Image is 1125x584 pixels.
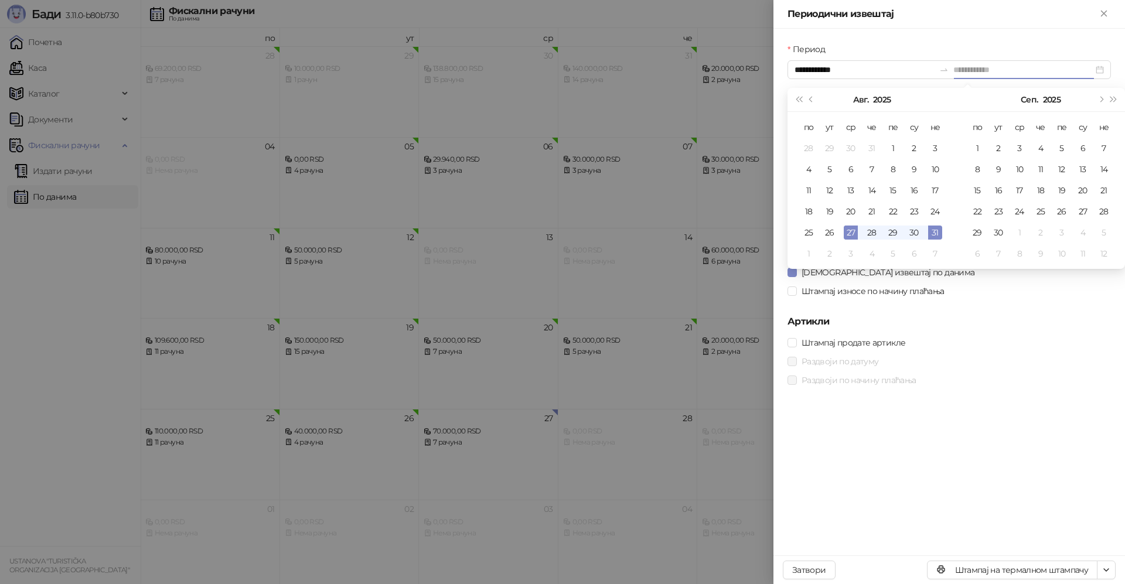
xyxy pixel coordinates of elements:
[904,138,925,159] td: 2025-08-02
[988,201,1009,222] td: 2025-09-23
[1055,226,1069,240] div: 3
[819,117,840,138] th: ут
[865,226,879,240] div: 28
[840,117,861,138] th: ср
[1097,226,1111,240] div: 5
[928,204,942,218] div: 24
[907,247,921,261] div: 6
[988,243,1009,264] td: 2025-10-07
[967,138,988,159] td: 2025-09-01
[795,63,935,76] input: Период
[861,117,882,138] th: че
[844,247,858,261] div: 3
[819,222,840,243] td: 2025-08-26
[1076,247,1090,261] div: 11
[783,561,836,579] button: Затвори
[1094,88,1107,111] button: Следећи месец (PageDown)
[1012,162,1027,176] div: 10
[988,117,1009,138] th: ут
[1030,243,1051,264] td: 2025-10-09
[1097,204,1111,218] div: 28
[1034,141,1048,155] div: 4
[991,141,1005,155] div: 2
[1009,222,1030,243] td: 2025-10-01
[1072,180,1093,201] td: 2025-09-20
[787,43,832,56] label: Период
[886,183,900,197] div: 15
[1072,222,1093,243] td: 2025-10-04
[1009,138,1030,159] td: 2025-09-03
[1030,117,1051,138] th: че
[904,201,925,222] td: 2025-08-23
[797,285,949,298] span: Штампај износе по начину плаћања
[882,159,904,180] td: 2025-08-08
[873,88,891,111] button: Изабери годину
[1076,183,1090,197] div: 20
[1051,180,1072,201] td: 2025-09-19
[882,180,904,201] td: 2025-08-15
[1076,226,1090,240] div: 4
[1009,201,1030,222] td: 2025-09-24
[861,201,882,222] td: 2025-08-21
[802,162,816,176] div: 4
[1093,243,1114,264] td: 2025-10-12
[925,243,946,264] td: 2025-09-07
[792,88,805,111] button: Претходна година (Control + left)
[967,159,988,180] td: 2025-09-08
[1009,117,1030,138] th: ср
[1072,117,1093,138] th: су
[1072,201,1093,222] td: 2025-09-27
[970,141,984,155] div: 1
[865,204,879,218] div: 21
[1051,117,1072,138] th: пе
[1076,141,1090,155] div: 6
[907,183,921,197] div: 16
[1012,204,1027,218] div: 24
[928,247,942,261] div: 7
[861,180,882,201] td: 2025-08-14
[1030,138,1051,159] td: 2025-09-04
[819,201,840,222] td: 2025-08-19
[798,138,819,159] td: 2025-07-28
[823,162,837,176] div: 5
[840,222,861,243] td: 2025-08-27
[823,204,837,218] div: 19
[988,159,1009,180] td: 2025-09-09
[823,247,837,261] div: 2
[939,65,949,74] span: swap-right
[904,243,925,264] td: 2025-09-06
[1072,159,1093,180] td: 2025-09-13
[904,222,925,243] td: 2025-08-30
[840,201,861,222] td: 2025-08-20
[840,138,861,159] td: 2025-07-30
[1055,141,1069,155] div: 5
[904,180,925,201] td: 2025-08-16
[802,247,816,261] div: 1
[925,222,946,243] td: 2025-08-31
[823,183,837,197] div: 12
[886,226,900,240] div: 29
[1093,117,1114,138] th: не
[882,201,904,222] td: 2025-08-22
[840,180,861,201] td: 2025-08-13
[928,183,942,197] div: 17
[928,141,942,155] div: 3
[970,247,984,261] div: 6
[1034,226,1048,240] div: 2
[1030,201,1051,222] td: 2025-09-25
[1097,7,1111,21] button: Close
[928,226,942,240] div: 31
[907,226,921,240] div: 30
[1034,247,1048,261] div: 9
[1051,222,1072,243] td: 2025-10-03
[1051,201,1072,222] td: 2025-09-26
[991,183,1005,197] div: 16
[925,117,946,138] th: не
[865,247,879,261] div: 4
[1051,138,1072,159] td: 2025-09-05
[886,162,900,176] div: 8
[928,162,942,176] div: 10
[939,65,949,74] span: to
[1009,243,1030,264] td: 2025-10-08
[1012,247,1027,261] div: 8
